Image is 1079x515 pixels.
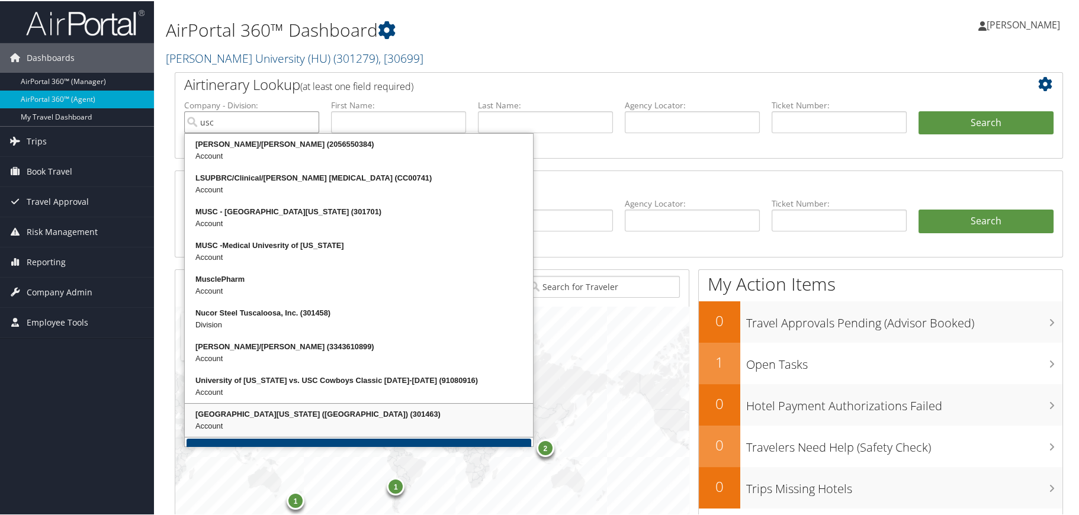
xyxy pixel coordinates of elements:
span: Book Travel [27,156,72,185]
span: Employee Tools [27,307,88,336]
div: Account [187,183,531,195]
label: Last Name: [478,197,613,208]
a: [PERSON_NAME] [978,6,1072,41]
button: Search [919,110,1054,134]
button: More Results [187,437,531,468]
h1: My Action Items [699,271,1062,295]
button: Zoom in [181,311,205,335]
h2: 1 [699,351,740,371]
span: ( 301279 ) [333,49,378,65]
h3: Trips Missing Hotels [746,474,1062,496]
a: 1Open Tasks [699,342,1062,383]
div: 1 [287,491,304,508]
span: , [ 30699 ] [378,49,423,65]
div: Account [187,284,531,296]
label: Ticket Number: [772,98,907,110]
span: Risk Management [27,216,98,246]
a: [PERSON_NAME] University (HU) [166,49,423,65]
label: Company - Division: [184,98,319,110]
input: Search for Traveler [526,275,680,297]
h3: Travel Approvals Pending (Advisor Booked) [746,308,1062,330]
div: Account [187,385,531,397]
span: Travel Approval [27,186,89,215]
h2: Airtinerary Lookup [184,73,980,94]
a: 0Travel Approvals Pending (Advisor Booked) [699,300,1062,342]
span: Reporting [27,246,66,276]
div: [GEOGRAPHIC_DATA][US_STATE] ([GEOGRAPHIC_DATA]) (301463) [187,407,531,419]
a: 0Trips Missing Hotels [699,466,1062,507]
h2: 0 [699,392,740,413]
h3: Travelers Need Help (Safety Check) [746,432,1062,455]
label: Agency Locator: [625,98,760,110]
div: [PERSON_NAME]/[PERSON_NAME] (3343610899) [187,340,531,352]
button: Zoom out [181,336,205,359]
div: Account [187,149,531,161]
div: 1 [387,477,405,494]
div: Account [187,217,531,228]
div: Account [187,352,531,363]
div: 2 [537,438,554,456]
label: Agency Locator: [625,197,760,208]
div: University of [US_STATE] vs. USC Cowboys Classic [DATE]-[DATE] (91080916) [187,374,531,385]
span: [PERSON_NAME] [987,17,1060,30]
a: Search [919,208,1054,232]
a: 0Hotel Payment Authorizations Failed [699,383,1062,424]
label: First Name: [331,98,466,110]
a: 0Travelers Need Help (Safety Check) [699,424,1062,466]
h3: Hotel Payment Authorizations Failed [746,391,1062,413]
span: (at least one field required) [300,79,413,92]
div: Nucor Steel Tuscaloosa, Inc. (301458) [187,306,531,318]
span: Company Admin [27,276,92,306]
h2: Savings Tracker Lookup [184,172,980,192]
h2: 0 [699,434,740,454]
img: airportal-logo.png [26,8,144,36]
h1: AirPortal 360™ Dashboard [166,17,770,41]
div: Account [187,419,531,431]
h3: Open Tasks [746,349,1062,372]
div: Account [187,250,531,262]
h2: 0 [699,475,740,495]
div: LSUPBRC/Clinical/[PERSON_NAME] [MEDICAL_DATA] (CC00741) [187,171,531,183]
div: [PERSON_NAME]/[PERSON_NAME] (2056550384) [187,137,531,149]
h2: 0 [699,310,740,330]
div: MUSC - [GEOGRAPHIC_DATA][US_STATE] (301701) [187,205,531,217]
div: MusclePharm [187,272,531,284]
span: Trips [27,125,47,155]
div: Division [187,318,531,330]
label: Last Name: [478,98,613,110]
div: MUSC -Medical Univesrity of [US_STATE] [187,239,531,250]
span: Dashboards [27,42,75,72]
label: Ticket Number: [772,197,907,208]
